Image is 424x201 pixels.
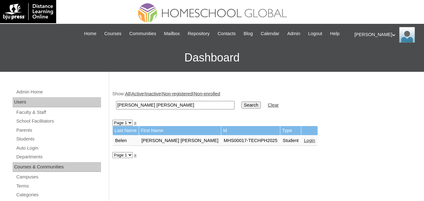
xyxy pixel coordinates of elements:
[134,152,137,157] a: »
[221,126,280,135] td: Id
[16,117,101,125] a: School Facilitators
[188,30,210,37] span: Repository
[327,30,343,37] a: Help
[145,91,161,96] a: Inactive
[330,30,340,37] span: Help
[16,182,101,190] a: Terms
[84,30,96,37] span: Home
[399,27,415,43] img: Ariane Ebuen
[3,44,421,72] h3: Dashboard
[16,173,101,181] a: Campuses
[134,120,137,125] a: »
[113,126,139,135] td: Last Name
[217,30,236,37] span: Contacts
[304,138,315,143] a: Login
[16,88,101,96] a: Admin Home
[261,30,279,37] span: Calendar
[185,30,213,37] a: Repository
[164,30,180,37] span: Mailbox
[16,135,101,143] a: Students
[16,153,101,161] a: Departments
[258,30,282,37] a: Calendar
[280,126,301,135] td: Type
[113,135,139,146] td: Belen
[126,30,159,37] a: Communities
[16,144,101,152] a: Auto Login
[81,30,99,37] a: Home
[129,30,156,37] span: Communities
[284,30,303,37] a: Admin
[16,108,101,116] a: Faculty & Staff
[214,30,239,37] a: Contacts
[112,91,418,113] div: Show: | | | |
[280,135,301,146] td: Student
[131,91,144,96] a: Active
[268,103,279,108] a: Clear
[221,135,280,146] td: MHS00017-TECHPH2025
[16,191,101,199] a: Categories
[116,101,234,109] input: Search
[101,30,125,37] a: Courses
[3,3,53,20] img: logo-white.png
[287,30,300,37] span: Admin
[125,91,130,96] a: All
[139,126,221,135] td: First Name
[161,30,183,37] a: Mailbox
[104,30,121,37] span: Courses
[308,30,322,37] span: Logout
[16,126,101,134] a: Parents
[354,27,418,43] div: [PERSON_NAME]
[241,102,261,108] input: Search
[162,91,193,96] a: Non-registered
[194,91,220,96] a: Non-enrolled
[305,30,325,37] a: Logout
[139,135,221,146] td: [PERSON_NAME] [PERSON_NAME]
[13,97,101,107] div: Users
[244,30,253,37] span: Blog
[13,162,101,172] div: Courses & Communities
[240,30,256,37] a: Blog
